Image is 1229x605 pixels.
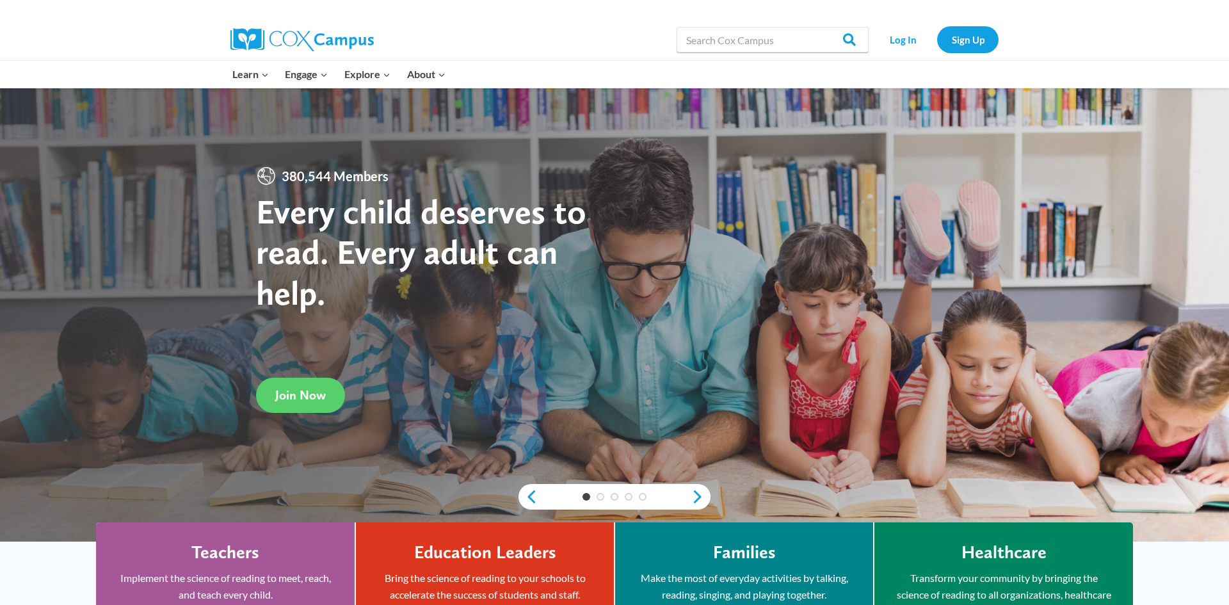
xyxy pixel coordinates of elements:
[232,66,269,83] span: Learn
[375,570,595,602] p: Bring the science of reading to your schools to accelerate the success of students and staff.
[256,191,586,313] strong: Every child deserves to read. Every adult can help.
[597,493,604,501] a: 2
[230,28,374,51] img: Cox Campus
[518,484,711,510] div: content slider buttons
[937,26,999,52] a: Sign Up
[115,570,335,602] p: Implement the science of reading to meet, reach, and teach every child.
[518,489,538,504] a: previous
[582,493,590,501] a: 1
[611,493,618,501] a: 3
[625,493,632,501] a: 4
[961,542,1047,563] h4: Healthcare
[691,489,711,504] a: next
[414,542,556,563] h4: Education Leaders
[639,493,647,501] a: 5
[277,166,394,186] span: 380,544 Members
[285,66,328,83] span: Engage
[191,542,259,563] h4: Teachers
[224,61,453,88] nav: Primary Navigation
[713,542,776,563] h4: Families
[344,66,390,83] span: Explore
[407,66,446,83] span: About
[875,26,931,52] a: Log In
[634,570,854,602] p: Make the most of everyday activities by talking, reading, singing, and playing together.
[875,26,999,52] nav: Secondary Navigation
[275,387,326,403] span: Join Now
[256,378,345,413] a: Join Now
[677,27,869,52] input: Search Cox Campus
